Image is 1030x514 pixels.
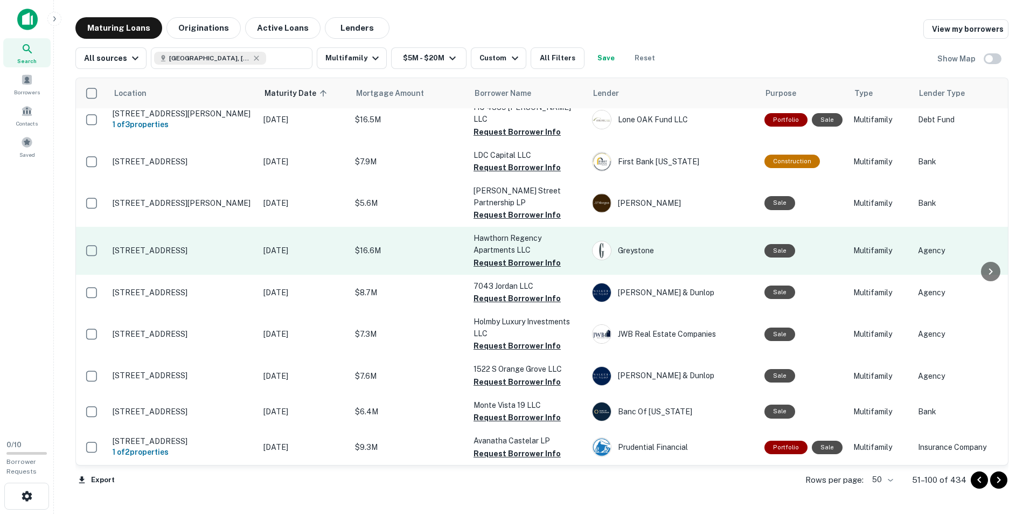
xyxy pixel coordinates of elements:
div: This is a portfolio loan with 2 properties [764,441,808,454]
p: [DATE] [263,156,344,168]
img: picture [593,152,611,171]
h6: Show Map [937,53,977,65]
a: Contacts [3,101,51,130]
button: Request Borrower Info [474,339,561,352]
p: [DATE] [263,370,344,382]
img: picture [593,402,611,421]
p: $6.4M [355,406,463,418]
p: LDC Capital LLC [474,149,581,161]
span: Borrowers [14,88,40,96]
p: [STREET_ADDRESS] [113,407,253,416]
p: [DATE] [263,441,344,453]
p: Multifamily [853,441,907,453]
p: Holmby Luxury Investments LLC [474,316,581,339]
p: [STREET_ADDRESS] [113,288,253,297]
div: Custom [479,52,521,65]
div: This loan purpose was for construction [764,155,820,168]
img: picture [593,438,611,456]
button: Custom [471,47,526,69]
p: Rows per page: [805,474,864,487]
img: picture [593,325,611,343]
button: Export [75,472,117,488]
p: [STREET_ADDRESS][PERSON_NAME] [113,198,253,208]
p: Monte Vista 19 LLC [474,399,581,411]
div: Sale [764,405,795,418]
div: Banc Of [US_STATE] [592,402,754,421]
button: Lenders [325,17,389,39]
p: Multifamily [853,197,907,209]
a: Borrowers [3,70,51,99]
a: Saved [3,132,51,161]
p: Debt Fund [918,114,1004,126]
div: All sources [84,52,142,65]
p: [STREET_ADDRESS] [113,371,253,380]
button: Active Loans [245,17,321,39]
p: [DATE] [263,197,344,209]
a: View my borrowers [923,19,1008,39]
div: 50 [868,472,895,488]
p: Multifamily [853,287,907,298]
th: Location [107,78,258,108]
span: [GEOGRAPHIC_DATA], [GEOGRAPHIC_DATA], [GEOGRAPHIC_DATA] [169,53,250,63]
button: $5M - $20M [391,47,467,69]
p: $7.3M [355,328,463,340]
p: [DATE] [263,328,344,340]
div: Sale [764,369,795,383]
img: picture [593,241,611,260]
span: Search [17,57,37,65]
div: Chat Widget [976,428,1030,480]
span: Lender [593,87,619,100]
button: Request Borrower Info [474,126,561,138]
img: capitalize-icon.png [17,9,38,30]
p: [DATE] [263,406,344,418]
span: Mortgage Amount [356,87,438,100]
p: [STREET_ADDRESS] [113,436,253,446]
button: Request Borrower Info [474,376,561,388]
div: Sale [812,441,843,454]
span: Purpose [765,87,796,100]
p: [DATE] [263,287,344,298]
button: Save your search to get updates of matches that match your search criteria. [589,47,623,69]
th: Mortgage Amount [350,78,468,108]
span: 0 / 10 [6,441,22,449]
p: $5.6M [355,197,463,209]
p: Multifamily [853,114,907,126]
button: Request Borrower Info [474,447,561,460]
p: 7043 Jordan LLC [474,280,581,292]
span: Saved [19,150,35,159]
img: picture [593,283,611,302]
th: Lender [587,78,759,108]
div: [PERSON_NAME] & Dunlop [592,283,754,302]
h6: 1 of 3 properties [113,119,253,130]
button: Originations [166,17,241,39]
div: JWB Real Estate Companies [592,324,754,344]
p: Agency [918,245,1004,256]
p: Multifamily [853,328,907,340]
p: [DATE] [263,245,344,256]
a: Search [3,38,51,67]
p: 1522 S Orange Grove LLC [474,363,581,375]
th: Maturity Date [258,78,350,108]
button: All Filters [531,47,584,69]
p: [STREET_ADDRESS][PERSON_NAME] [113,109,253,119]
span: Maturity Date [265,87,330,100]
p: [PERSON_NAME] Street Partnership LP [474,185,581,209]
p: $16.6M [355,245,463,256]
button: Request Borrower Info [474,292,561,305]
th: Type [848,78,913,108]
button: Maturing Loans [75,17,162,39]
span: Borrower Name [475,87,531,100]
button: All sources [75,47,147,69]
th: Borrower Name [468,78,587,108]
div: Greystone [592,241,754,260]
p: $16.5M [355,114,463,126]
button: Go to previous page [971,471,988,489]
th: Lender Type [913,78,1010,108]
p: $9.3M [355,441,463,453]
p: Insurance Company [918,441,1004,453]
p: Agency [918,287,1004,298]
p: $8.7M [355,287,463,298]
div: Sale [764,196,795,210]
